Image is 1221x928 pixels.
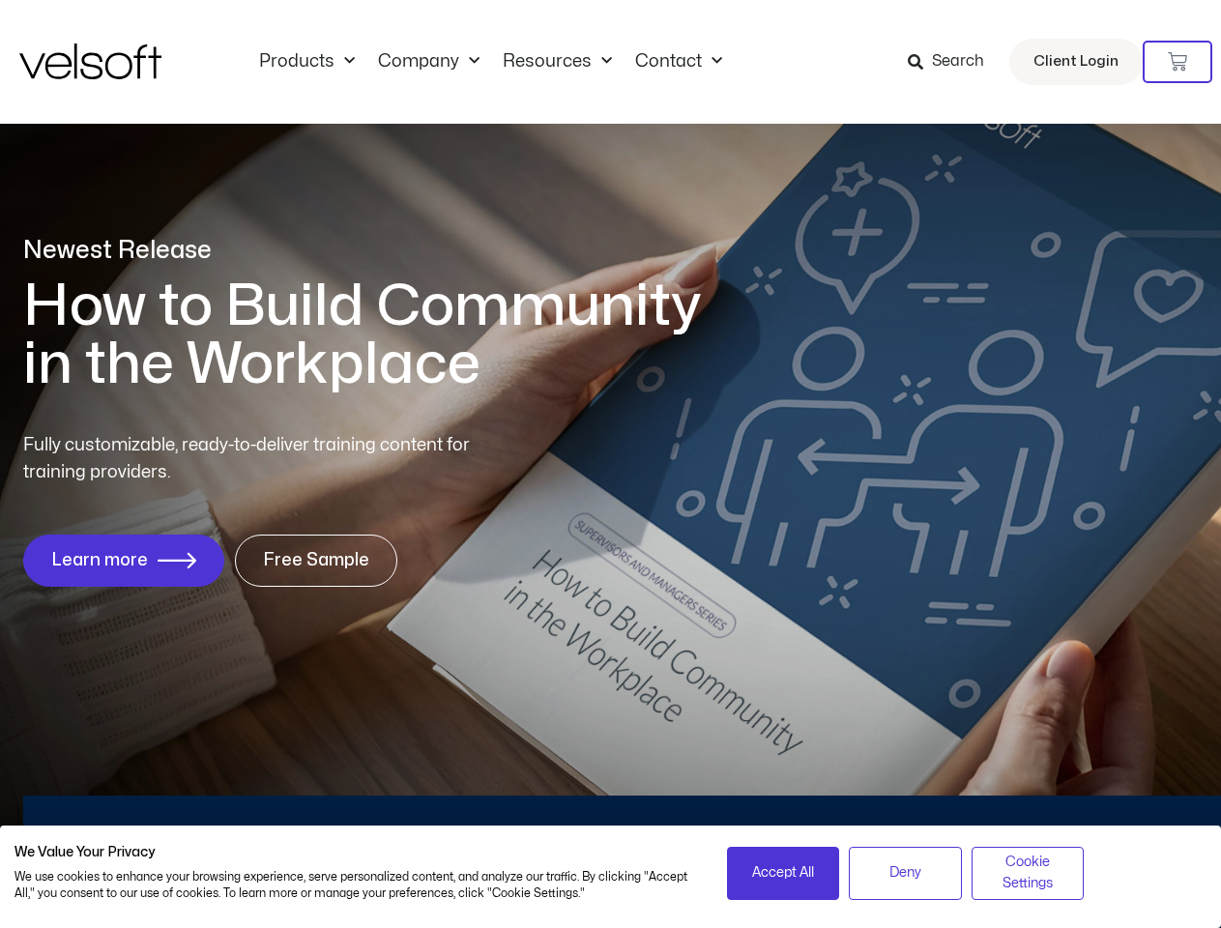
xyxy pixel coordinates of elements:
a: Free Sample [235,535,397,587]
span: Deny [889,862,921,884]
p: We use cookies to enhance your browsing experience, serve personalized content, and analyze our t... [15,869,698,902]
a: Search [908,45,998,78]
p: Newest Release [23,234,729,268]
a: ProductsMenu Toggle [247,51,366,72]
img: Velsoft Training Materials [19,43,161,79]
span: Search [932,49,984,74]
a: Learn more [23,535,224,587]
a: Client Login [1009,39,1143,85]
h1: How to Build Community in the Workplace [23,277,729,393]
span: Learn more [51,551,148,570]
span: Free Sample [263,551,369,570]
a: CompanyMenu Toggle [366,51,491,72]
h2: We Value Your Privacy [15,844,698,861]
nav: Menu [247,51,734,72]
p: Fully customizable, ready-to-deliver training content for training providers. [23,432,505,486]
a: ContactMenu Toggle [624,51,734,72]
button: Accept all cookies [727,847,840,900]
button: Adjust cookie preferences [972,847,1085,900]
span: Cookie Settings [984,852,1072,895]
a: ResourcesMenu Toggle [491,51,624,72]
button: Deny all cookies [849,847,962,900]
span: Accept All [752,862,814,884]
span: Client Login [1033,49,1119,74]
